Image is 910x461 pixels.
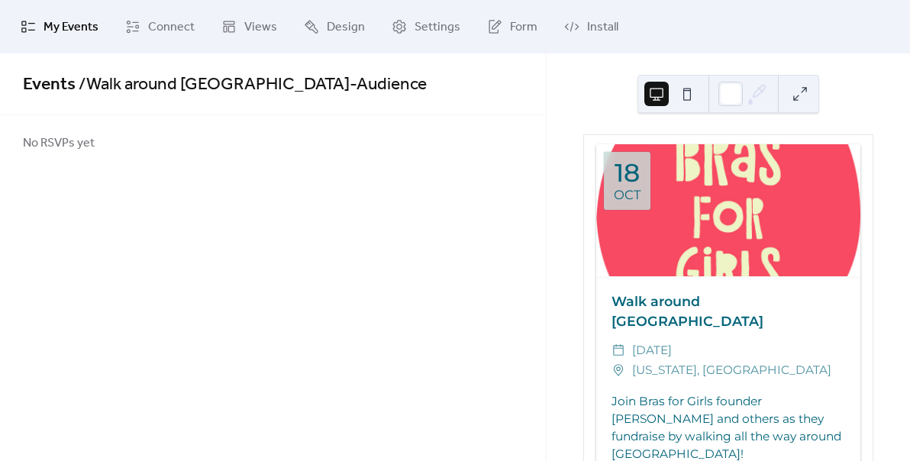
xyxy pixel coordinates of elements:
div: Walk around [GEOGRAPHIC_DATA] [596,292,860,332]
span: No RSVPs yet [23,134,95,153]
span: Install [587,18,618,37]
a: My Events [9,6,110,47]
span: [DATE] [632,340,672,360]
span: Form [510,18,537,37]
div: ​ [612,360,625,380]
a: Views [210,6,289,47]
div: 18 [615,160,640,185]
a: Events [23,68,76,102]
a: Form [476,6,549,47]
span: / Walk around [GEOGRAPHIC_DATA] - Audience [76,68,427,102]
a: Install [553,6,630,47]
div: ​ [612,340,625,360]
div: Oct [614,189,641,201]
a: Settings [380,6,472,47]
a: Design [292,6,376,47]
span: Design [327,18,365,37]
span: [US_STATE], [GEOGRAPHIC_DATA] [632,360,831,380]
span: Views [244,18,277,37]
a: Connect [114,6,206,47]
span: My Events [44,18,98,37]
span: Settings [415,18,460,37]
span: Connect [148,18,195,37]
